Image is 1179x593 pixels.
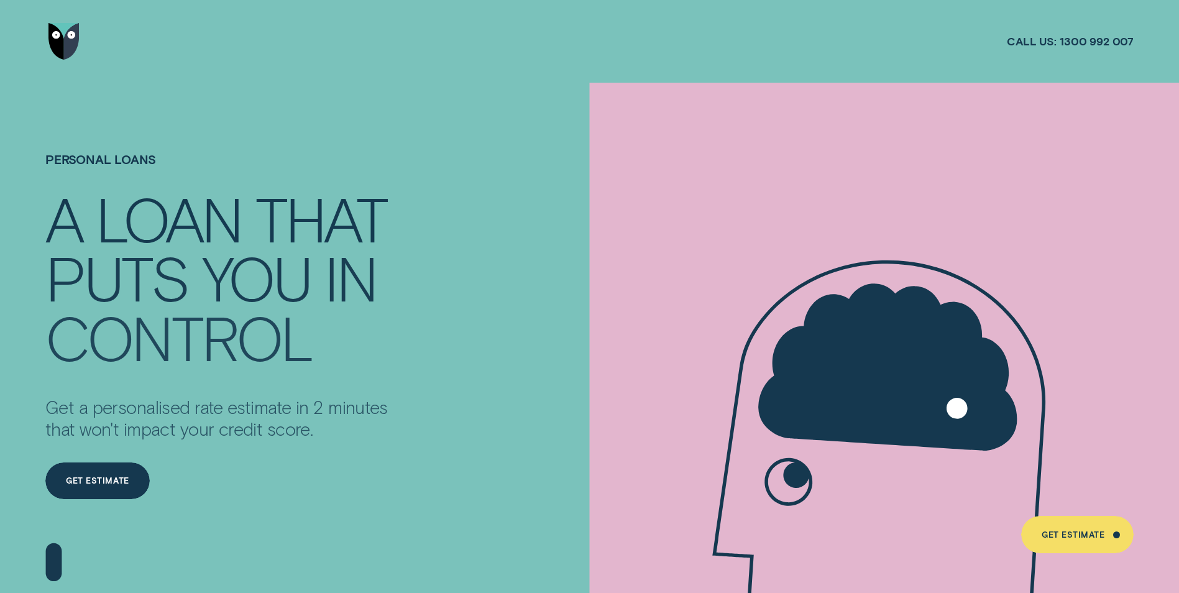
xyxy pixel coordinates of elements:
div: A [45,190,82,248]
div: CONTROL [45,308,312,366]
img: Wisr [48,23,80,60]
a: Call us:1300 992 007 [1007,34,1134,48]
a: Get Estimate [45,462,150,500]
div: YOU [202,249,311,306]
h4: A LOAN THAT PUTS YOU IN CONTROL [45,190,403,362]
p: Get a personalised rate estimate in 2 minutes that won't impact your credit score. [45,396,403,441]
div: THAT [255,190,387,248]
a: Get Estimate [1021,516,1134,553]
div: PUTS [45,249,188,306]
div: IN [324,249,377,306]
div: LOAN [96,190,241,248]
span: Call us: [1007,34,1057,48]
h1: Personal Loans [45,152,403,190]
span: 1300 992 007 [1060,34,1134,48]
